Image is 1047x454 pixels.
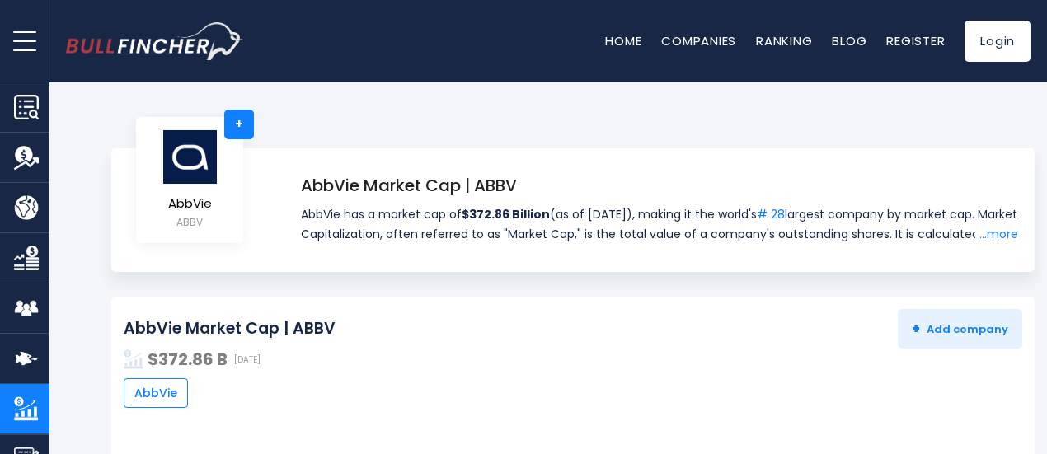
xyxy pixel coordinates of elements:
[66,22,243,60] img: bullfincher logo
[912,321,1008,336] span: Add company
[301,204,1018,244] span: AbbVie has a market cap of (as of [DATE]), making it the world's largest company by market cap. M...
[912,319,920,338] strong: +
[832,32,866,49] a: Blog
[605,32,641,49] a: Home
[886,32,945,49] a: Register
[148,348,228,371] strong: $372.86 B
[234,354,261,365] span: [DATE]
[124,349,143,369] img: addasd
[160,129,219,232] a: AbbVie ABBV
[462,206,550,222] strong: $372.86 Billion
[757,206,785,222] a: # 28
[161,215,218,230] small: ABBV
[161,197,218,211] span: AbbVie
[66,22,243,60] a: Go to homepage
[756,32,812,49] a: Ranking
[224,110,254,139] a: +
[124,319,336,339] h2: AbbVie Market Cap | ABBV
[661,32,736,49] a: Companies
[975,224,1018,244] a: ...more
[898,309,1022,349] button: +Add company
[134,386,177,400] span: AbbVie
[301,173,1018,198] h1: AbbVie Market Cap | ABBV
[965,21,1031,62] a: Login
[161,129,218,185] img: logo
